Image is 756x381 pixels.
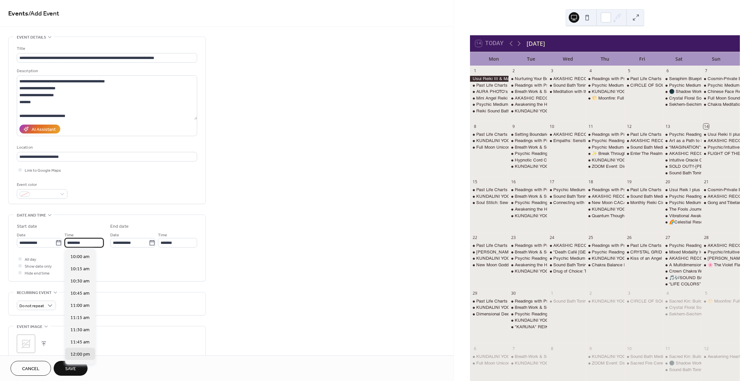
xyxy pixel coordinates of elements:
div: Start date [17,223,37,230]
div: Past Life Charts or Oracle Readings with [PERSON_NAME] [476,243,593,249]
div: Meditation with the Ascended Masters with Leeza [547,89,586,95]
div: Readings with Psychic Medium [PERSON_NAME] [592,243,690,249]
div: AKASHIC RECORDS READING with [PERSON_NAME] (& Other Psychic Services) [553,243,719,249]
div: Awakening the Heart: A Journey to Inner Peace with Valeri [508,206,547,212]
span: 10:45 am [70,290,90,297]
div: Monthly Reiki Circle and Meditation [630,200,698,206]
div: 14 [703,124,709,129]
div: Sound Bath Toning Meditation with Singing Bowls & Channeled Light Language & Song [553,193,719,199]
div: 17 [549,179,555,185]
span: Date [17,232,26,239]
div: 2 [588,290,593,296]
div: Cosmin-Private Event [701,76,740,82]
div: Psychic Medium Floor Day with Crista [470,102,508,107]
div: Psychic Medium Floor Day with Crista [586,82,624,88]
div: 8 [472,124,478,129]
div: KUNDALINI YOGA [508,163,547,169]
div: Breath Work & Sound Bath Meditation with [PERSON_NAME] [515,193,634,199]
div: Enter The Realm of Faerie - Guided Meditation [624,151,663,157]
div: KUNDALINI YOGA [515,163,552,169]
span: Show date only [25,263,52,270]
div: 1 [472,68,478,73]
div: Psychic Medium Floor Day with [DEMOGRAPHIC_DATA] [592,144,703,150]
div: Breath Work & Sound Bath Meditation with [PERSON_NAME] [515,144,634,150]
div: Psychic Readings Floor Day with Gayla!! [586,138,624,144]
div: Meditation with the Ascended Masters with [PERSON_NAME] [553,89,674,95]
div: Reiki Sound Bath 6:30-8pm with Noella [470,108,508,114]
span: Date [110,232,119,239]
div: KUNDALINI YOGA [515,213,552,219]
div: 9 [511,124,516,129]
div: Sun [697,52,735,66]
div: Readings with Psychic Medium Ashley Jodra [586,243,624,249]
div: CIRCLE OF SOUND [630,82,671,88]
span: Time [65,232,74,239]
div: “LIFE COLORS” AURA CLASS by Renee Penley [663,281,701,287]
div: KUNDALINI YOGA [508,268,547,274]
div: KUNDALINI YOGA [470,138,508,144]
div: AKASHIC RECORDS READING with Valeri (& Other Psychic Services) [547,76,586,82]
div: AKASHIC RECORDS READING with Valeri (& Other Psychic Services) [663,151,701,157]
div: KUNDALINI YOGA [470,193,508,199]
div: 30 [511,290,516,296]
div: Readings with Psychic Medium [PERSON_NAME] [592,76,690,82]
div: Psychic Medium Floor Day with [DEMOGRAPHIC_DATA] [553,187,665,193]
div: Psychic Readings Floor Day with [PERSON_NAME]!! [592,138,696,144]
div: KUNDALINI YOGA [515,268,552,274]
div: Connecting with the Female Archangels - meditation with Leeza [547,200,586,206]
div: Psychic/Intuitive Development Group with Crista [701,144,740,150]
div: KUNDALINI YOGA [515,108,552,114]
div: Past Life Charts or Oracle Readings with April Azzolino [470,132,508,137]
div: Usui Reiki II plus Holy Fire Certification Class with Gayla [701,132,740,137]
div: AKASHIC RECORDS READING with [PERSON_NAME] (& Other Psychic Services) [553,132,719,137]
div: [PERSON_NAME] "Channeling Session" [476,249,556,255]
div: AKASHIC RECORDS READING with [PERSON_NAME] (& Other Psychic Services) [553,76,719,82]
div: Sound Bath Toning Meditation with Singing Bowls & Channeled Light Language & Song [663,170,701,176]
div: Breath Work & Sound Bath Meditation with [PERSON_NAME] [515,89,634,95]
a: Cancel [11,361,51,376]
div: Breath Work & Sound Bath Meditation with [PERSON_NAME] [515,249,634,255]
div: KUNDALINI YOGA [586,157,624,163]
div: Past Life Charts or Oracle Readings with April Azzolino [624,243,663,249]
div: [DATE] [527,39,545,48]
div: Breath Work & Sound Bath Meditation with Karen [508,89,547,95]
span: / Add Event [28,7,59,20]
div: 20 [665,179,670,185]
div: Empaths: Sensitive but Not Shattered A Resilience Training for Energetically Aware People [553,138,726,144]
span: Save [65,366,76,372]
div: Jazmine (private event) Front Classroom [701,255,740,261]
div: Full Moon Unicorn Reiki Circle with Leeza [476,144,557,150]
div: Psychic Readings Floor Day with Gayla!! [508,255,547,261]
span: Time [158,232,167,239]
div: Psychic Medium Floor Day with [DEMOGRAPHIC_DATA] [553,255,665,261]
div: Readings with Psychic Medium Ashley Jodra [586,187,624,193]
div: AURA PHOTO's - [DATE] Special [476,89,541,95]
div: KUNDALINI YOGA [586,255,624,261]
div: Readings with Psychic Medium Ashley Jodra [586,132,624,137]
a: Events [8,7,28,20]
div: Readings with Psychic Medium Ashley Jodra [508,138,547,144]
div: 🌕 Moonfire: Full Moon Ritual & Meditation with Elowynn [586,95,624,101]
div: Psychic Medium Floor Day with Crista [663,200,701,206]
div: The Fools Journey - a Walk through the Major Arcana with Leeza [663,206,701,212]
span: Date and time [17,212,46,219]
div: Karen Jones "Channeling Session" [470,249,508,255]
div: 26 [626,235,632,241]
div: Sound Bath Meditation! with [PERSON_NAME] [630,193,722,199]
div: Past Life Charts or Oracle Readings with [PERSON_NAME] [476,132,593,137]
div: KUNDALINI YOGA [592,89,629,95]
span: Hide end time [25,270,50,277]
div: Readings with Psychic Medium [PERSON_NAME] [515,82,613,88]
div: Sound Bath Toning Meditation with Singing Bowls & Channeled Light Language & Song [547,262,586,268]
div: End date [110,223,129,230]
div: Psychic Medium Floor Day with Crista [701,82,740,88]
div: Wed [549,52,587,66]
div: Past Life Charts or Oracle Readings with April Azzolino [470,187,508,193]
div: Quantum Thought – How your Mind Shapes Reality with Rose [586,213,624,219]
div: Psychic Medium Floor Day with [DEMOGRAPHIC_DATA] [592,82,703,88]
div: Readings with Psychic Medium [PERSON_NAME] [515,243,613,249]
div: Readings with Psychic Medium Ashley Jodra [508,187,547,193]
div: Hypnotic Cord Cutting Class with April [508,157,547,163]
div: Chinese Face Reading Intensive Decode the Story Written on Your Face with Matt NLP [701,89,740,95]
button: AI Assistant [19,125,60,133]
